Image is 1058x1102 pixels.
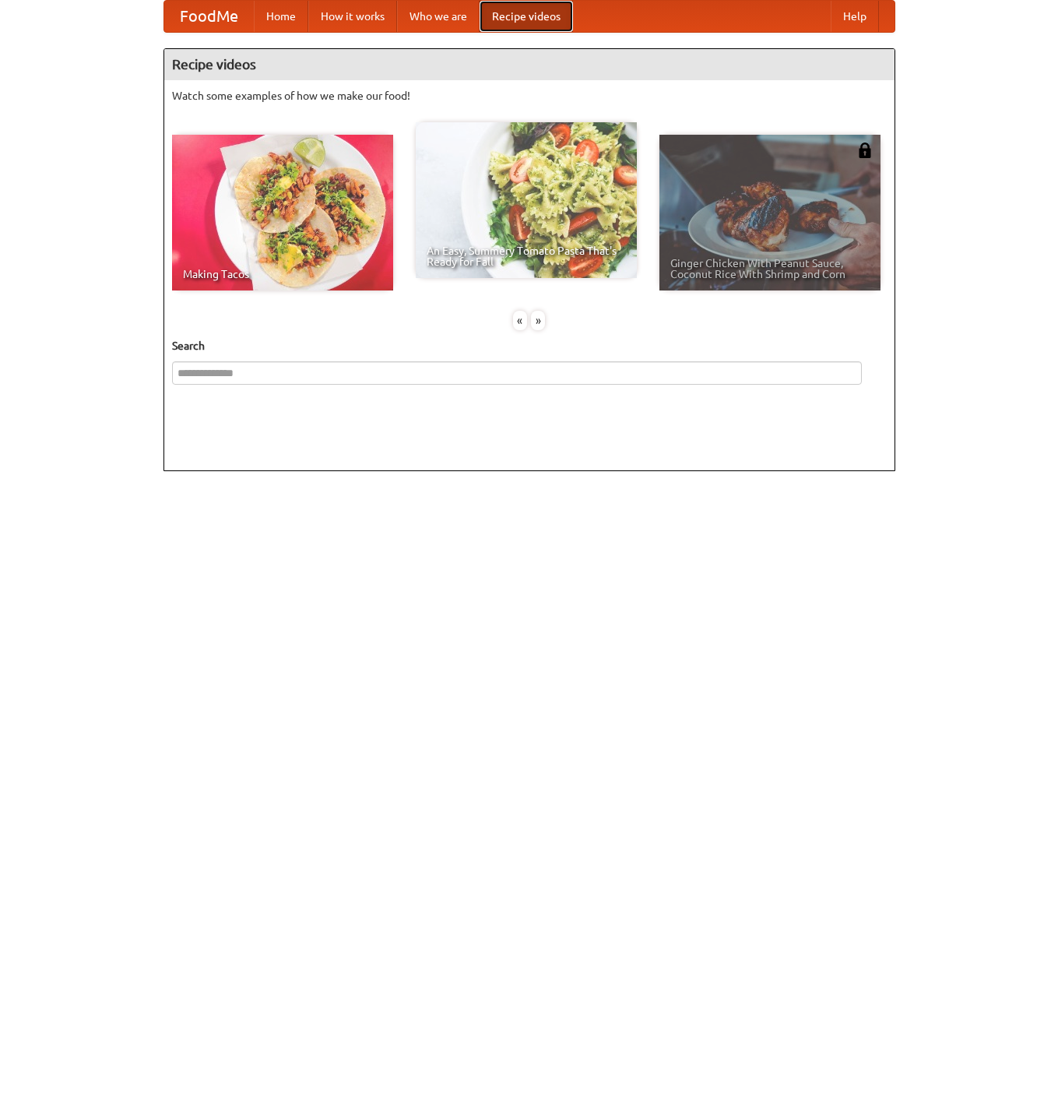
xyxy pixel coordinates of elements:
h5: Search [172,338,887,354]
a: Help [831,1,879,32]
p: Watch some examples of how we make our food! [172,88,887,104]
a: Home [254,1,308,32]
a: How it works [308,1,397,32]
div: « [513,311,527,330]
h4: Recipe videos [164,49,895,80]
a: An Easy, Summery Tomato Pasta That's Ready for Fall [416,122,637,278]
a: FoodMe [164,1,254,32]
a: Making Tacos [172,135,393,290]
img: 483408.png [857,143,873,158]
a: Who we are [397,1,480,32]
a: Recipe videos [480,1,573,32]
span: Making Tacos [183,269,382,280]
div: » [531,311,545,330]
span: An Easy, Summery Tomato Pasta That's Ready for Fall [427,245,626,267]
